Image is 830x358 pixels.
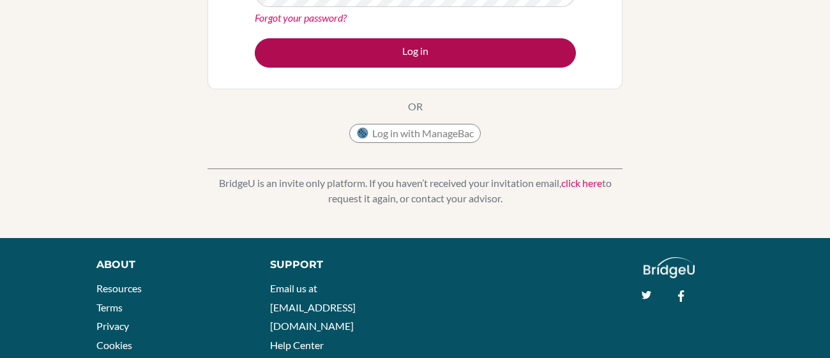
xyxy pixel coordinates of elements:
a: Cookies [96,339,132,351]
a: Help Center [270,339,324,351]
a: Privacy [96,320,129,332]
button: Log in [255,38,576,68]
a: click here [561,177,602,189]
button: Log in with ManageBac [349,124,481,143]
img: logo_white@2x-f4f0deed5e89b7ecb1c2cc34c3e3d731f90f0f143d5ea2071677605dd97b5244.png [644,257,695,278]
div: About [96,257,241,272]
a: Forgot your password? [255,11,347,24]
p: OR [408,99,423,114]
div: Support [270,257,402,272]
a: Resources [96,282,142,294]
a: Terms [96,301,123,313]
p: BridgeU is an invite only platform. If you haven’t received your invitation email, to request it ... [207,175,622,206]
a: Email us at [EMAIL_ADDRESS][DOMAIN_NAME] [270,282,356,332]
